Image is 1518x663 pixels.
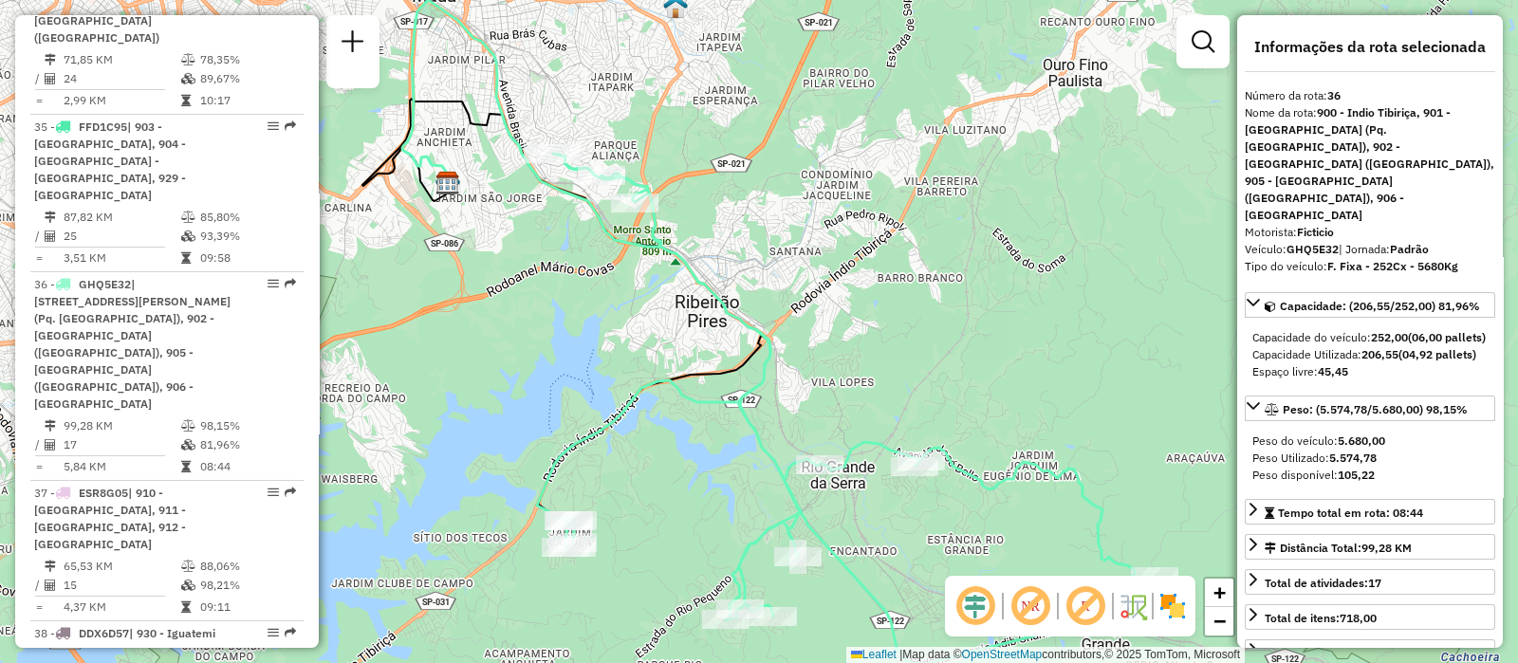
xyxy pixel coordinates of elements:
[1265,610,1377,627] div: Total de itens:
[79,626,129,640] span: DDX6D57
[1329,451,1377,465] strong: 5.574,78
[63,208,180,227] td: 87,82 KM
[1278,506,1423,520] span: Tempo total em rota: 08:44
[1205,607,1233,635] a: Zoom out
[34,486,186,551] span: | 910 - [GEOGRAPHIC_DATA], 911 - [GEOGRAPHIC_DATA], 912 - [GEOGRAPHIC_DATA]
[45,73,56,84] i: Total de Atividades
[285,120,296,132] em: Rota exportada
[1398,347,1476,361] strong: (04,92 pallets)
[1265,540,1412,557] div: Distância Total:
[34,120,186,202] span: 35 -
[63,50,180,69] td: 71,85 KM
[181,601,191,613] i: Tempo total em rota
[199,435,295,454] td: 81,96%
[34,457,44,476] td: =
[199,50,295,69] td: 78,35%
[45,561,56,572] i: Distância Total
[268,120,279,132] em: Opções
[181,73,195,84] i: % de utilização da cubagem
[34,227,44,246] td: /
[181,420,195,432] i: % de utilização do peso
[63,576,180,595] td: 15
[1063,583,1108,629] span: Exibir rótulo
[1245,258,1495,275] div: Tipo do veículo:
[181,95,191,106] i: Tempo total em rota
[181,230,195,242] i: % de utilização da cubagem
[1252,346,1488,363] div: Capacidade Utilizada:
[45,230,56,242] i: Total de Atividades
[1245,396,1495,421] a: Peso: (5.574,78/5.680,00) 98,15%
[45,439,56,451] i: Total de Atividades
[79,486,128,500] span: ESR8G05
[1371,330,1408,344] strong: 252,00
[1338,468,1375,482] strong: 105,22
[181,561,195,572] i: % de utilização do peso
[181,212,195,223] i: % de utilização do peso
[962,648,1043,661] a: OpenStreetMap
[199,227,295,246] td: 93,39%
[1265,576,1381,590] span: Total de atividades:
[1252,450,1488,467] div: Peso Utilizado:
[63,69,180,88] td: 24
[285,278,296,289] em: Rota exportada
[63,457,180,476] td: 5,84 KM
[63,91,180,110] td: 2,99 KM
[268,278,279,289] em: Opções
[1184,23,1222,61] a: Exibir filtros
[1245,425,1495,491] div: Peso: (5.574,78/5.680,00) 98,15%
[953,583,998,629] span: Ocultar deslocamento
[63,227,180,246] td: 25
[1008,583,1053,629] span: Exibir NR
[79,120,127,134] span: FFD1C95
[199,598,295,617] td: 09:11
[1327,259,1458,273] strong: F. Fixa - 252Cx - 5680Kg
[34,249,44,267] td: =
[181,439,195,451] i: % de utilização da cubagem
[1157,591,1188,621] img: Exibir/Ocultar setores
[1390,242,1429,256] strong: Padrão
[1339,242,1429,256] span: | Jornada:
[285,627,296,638] em: Rota exportada
[1252,329,1488,346] div: Capacidade do veículo:
[34,486,186,551] span: 37 -
[199,69,295,88] td: 89,67%
[63,249,180,267] td: 3,51 KM
[1265,645,1397,662] div: Valor total:
[63,557,180,576] td: 65,53 KM
[1287,242,1339,256] strong: GHQ5E32
[1245,241,1495,258] div: Veículo:
[1325,646,1397,660] strong: R$ 35.003,33
[1213,580,1226,604] span: +
[1245,87,1495,104] div: Número da rota:
[1245,322,1495,388] div: Capacidade: (206,55/252,00) 81,96%
[45,580,56,591] i: Total de Atividades
[1245,224,1495,241] div: Motorista:
[34,626,215,640] span: 38 -
[1252,363,1488,380] div: Espaço livre:
[1340,611,1377,625] strong: 718,00
[199,557,295,576] td: 88,06%
[1297,225,1334,239] strong: Ficticio
[1361,347,1398,361] strong: 206,55
[1408,330,1486,344] strong: (06,00 pallets)
[1245,534,1495,560] a: Distância Total:99,28 KM
[1245,105,1494,222] strong: 900 - Indio Tibiriça, 901 - [GEOGRAPHIC_DATA] (Pq. [GEOGRAPHIC_DATA]), 902 - [GEOGRAPHIC_DATA] ([...
[34,598,44,617] td: =
[34,120,186,202] span: | 903 - [GEOGRAPHIC_DATA], 904 - [GEOGRAPHIC_DATA] - [GEOGRAPHIC_DATA], 929 - [GEOGRAPHIC_DATA]
[34,277,231,411] span: 36 -
[1205,579,1233,607] a: Zoom in
[63,435,180,454] td: 17
[1361,541,1412,555] span: 99,28 KM
[1252,433,1385,448] span: Peso do veículo:
[199,208,295,227] td: 85,80%
[181,252,191,264] i: Tempo total em rota
[34,435,44,454] td: /
[1368,576,1381,590] strong: 17
[285,487,296,498] em: Rota exportada
[79,277,131,291] span: GHQ5E32
[199,249,295,267] td: 09:58
[1252,467,1488,484] div: Peso disponível:
[268,487,279,498] em: Opções
[334,23,372,65] a: Nova sessão e pesquisa
[1118,591,1148,621] img: Fluxo de ruas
